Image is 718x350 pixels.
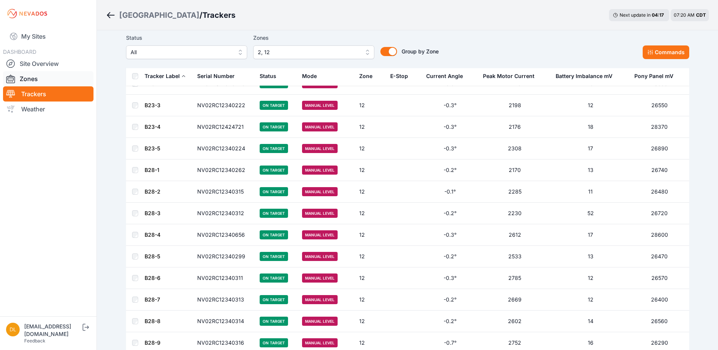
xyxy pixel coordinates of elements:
[478,224,551,246] td: 2612
[551,116,630,138] td: 18
[145,231,160,238] a: B28-4
[260,67,282,85] button: Status
[630,289,689,311] td: 26400
[260,209,288,218] span: On Target
[193,289,255,311] td: NV02RC12340313
[302,252,338,261] span: Manual Level
[355,267,386,289] td: 12
[551,181,630,203] td: 11
[106,5,235,25] nav: Breadcrumb
[260,101,288,110] span: On Target
[478,95,551,116] td: 2198
[422,289,478,311] td: -0.2°
[422,116,478,138] td: -0.3°
[355,246,386,267] td: 12
[6,8,48,20] img: Nevados
[630,267,689,289] td: 26570
[145,167,159,173] a: B28-1
[145,318,160,324] a: B28-8
[422,138,478,159] td: -0.3°
[302,187,338,196] span: Manual Level
[260,295,288,304] span: On Target
[302,317,338,326] span: Manual Level
[355,289,386,311] td: 12
[193,95,255,116] td: NV02RC12340222
[359,72,372,80] div: Zone
[390,72,408,80] div: E-Stop
[630,138,689,159] td: 26890
[478,267,551,289] td: 2785
[145,275,160,281] a: B28-6
[422,181,478,203] td: -0.1°
[193,311,255,332] td: NV02RC12340314
[630,95,689,116] td: 26550
[551,95,630,116] td: 12
[260,72,276,80] div: Status
[199,10,202,20] span: /
[302,295,338,304] span: Manual Level
[422,203,478,224] td: -0.2°
[193,267,255,289] td: NV02RC12340311
[478,138,551,159] td: 2308
[193,159,255,181] td: NV02RC12340262
[260,338,288,347] span: On Target
[630,246,689,267] td: 26470
[260,122,288,131] span: On Target
[483,67,540,85] button: Peak Motor Current
[630,181,689,203] td: 26480
[253,45,374,59] button: 2, 12
[483,72,534,80] div: Peak Motor Current
[551,159,630,181] td: 13
[696,12,706,18] span: CDT
[620,12,651,18] span: Next update in
[126,33,247,42] label: Status
[145,188,160,195] a: B28-2
[3,86,93,102] a: Trackers
[260,317,288,326] span: On Target
[145,210,160,216] a: B28-3
[302,67,323,85] button: Mode
[3,48,36,55] span: DASHBOARD
[302,166,338,175] span: Manual Level
[630,224,689,246] td: 28600
[478,311,551,332] td: 2602
[145,102,160,108] a: B23-3
[193,246,255,267] td: NV02RC12340299
[390,67,414,85] button: E-Stop
[355,159,386,181] td: 12
[145,67,186,85] button: Tracker Label
[355,311,386,332] td: 12
[145,145,160,152] a: B23-5
[302,144,338,153] span: Manual Level
[3,102,93,117] a: Weather
[6,323,20,336] img: dlay@prim.com
[674,12,695,18] span: 07:20 AM
[253,33,374,42] label: Zones
[630,311,689,332] td: 26560
[258,48,359,57] span: 2, 12
[355,203,386,224] td: 12
[556,72,612,80] div: Battery Imbalance mV
[478,159,551,181] td: 2170
[634,67,679,85] button: Pony Panel mV
[630,159,689,181] td: 26740
[260,273,288,283] span: On Target
[652,12,665,18] div: 04 : 17
[193,224,255,246] td: NV02RC12340656
[422,224,478,246] td: -0.3°
[551,311,630,332] td: 14
[630,116,689,138] td: 28370
[551,246,630,267] td: 13
[193,138,255,159] td: NV02RC12340224
[302,338,338,347] span: Manual Level
[302,101,338,110] span: Manual Level
[426,67,469,85] button: Current Angle
[24,323,81,338] div: [EMAIL_ADDRESS][DOMAIN_NAME]
[119,10,199,20] a: [GEOGRAPHIC_DATA]
[422,159,478,181] td: -0.2°
[355,138,386,159] td: 12
[478,116,551,138] td: 2176
[478,203,551,224] td: 2230
[126,45,247,59] button: All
